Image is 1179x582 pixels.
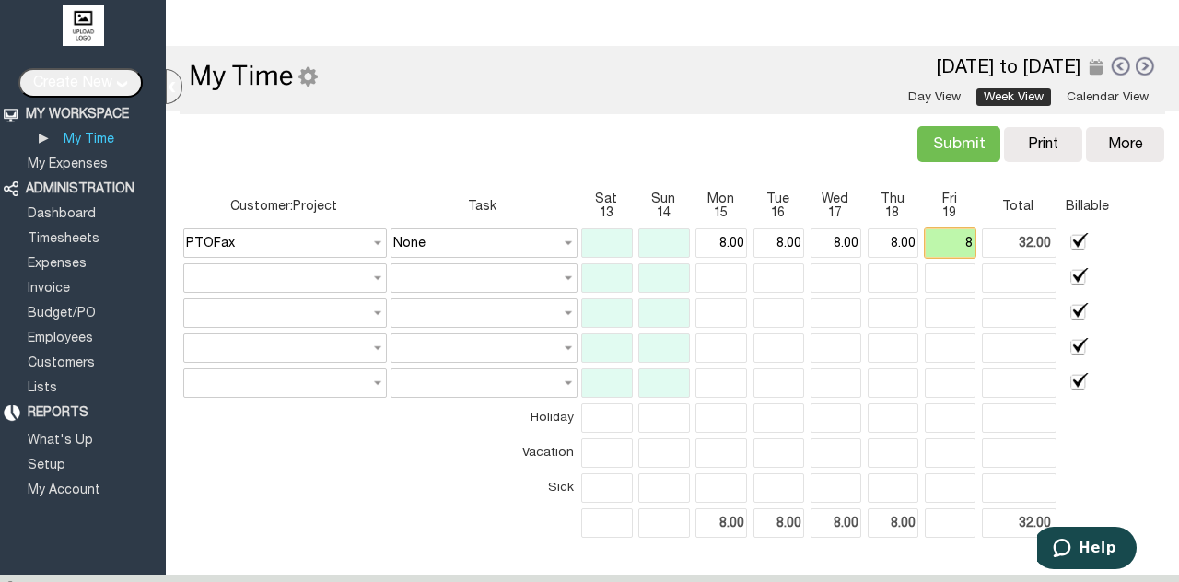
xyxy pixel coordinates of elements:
th: Billable [1060,190,1113,223]
span: 13 [581,206,631,220]
iframe: Opens a widget where you can find more information [1037,527,1137,573]
div: ▶ [39,130,53,146]
span: Fri [925,192,975,206]
span: Mon [695,192,745,206]
a: Week View [976,88,1051,106]
span: Thu [868,192,917,206]
a: Day View [901,88,968,106]
input: Submit [917,126,1000,162]
td: Sick [391,473,574,503]
a: Dashboard [25,208,99,220]
span: 16 [753,206,803,220]
span: 19 [925,206,975,220]
label: [DATE] to [DATE] [937,60,1080,76]
span: Sun [638,192,688,206]
a: REPORTS [25,407,91,419]
a: Lists [25,382,60,394]
div: Hide Menus [166,69,182,104]
a: Employees [25,332,96,344]
a: My Time [61,134,117,145]
th: Customer:Project [183,190,383,223]
div: ADMINISTRATION [26,181,134,197]
a: My Expenses [25,158,111,170]
img: Help [1108,9,1147,41]
div: Print [1013,136,1073,153]
img: upload logo [63,5,104,46]
a: Expenses [25,258,89,270]
span: 18 [868,206,917,220]
input: Create New [18,68,143,98]
a: What's Up [25,435,96,447]
span: Wed [811,192,860,206]
a: Timesheets [25,233,102,245]
td: Vacation [391,438,574,468]
img: MyTimeGear.png [189,62,318,90]
a: Setup [25,460,68,471]
div: MY WORKSPACE [26,107,129,122]
a: Customers [25,357,98,369]
span: 17 [811,206,860,220]
span: 15 [695,206,745,220]
th: Task [391,190,574,223]
a: Invoice [25,283,73,295]
th: Total [982,190,1053,223]
a: Calendar View [1059,88,1156,106]
a: Budget/PO [25,308,99,320]
td: Holiday [391,403,574,433]
span: Sat [581,192,631,206]
span: Tue [753,192,803,206]
div: More [1108,136,1143,153]
a: My Account [25,484,103,496]
span: 14 [638,206,688,220]
input: PTOFax [183,228,387,258]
